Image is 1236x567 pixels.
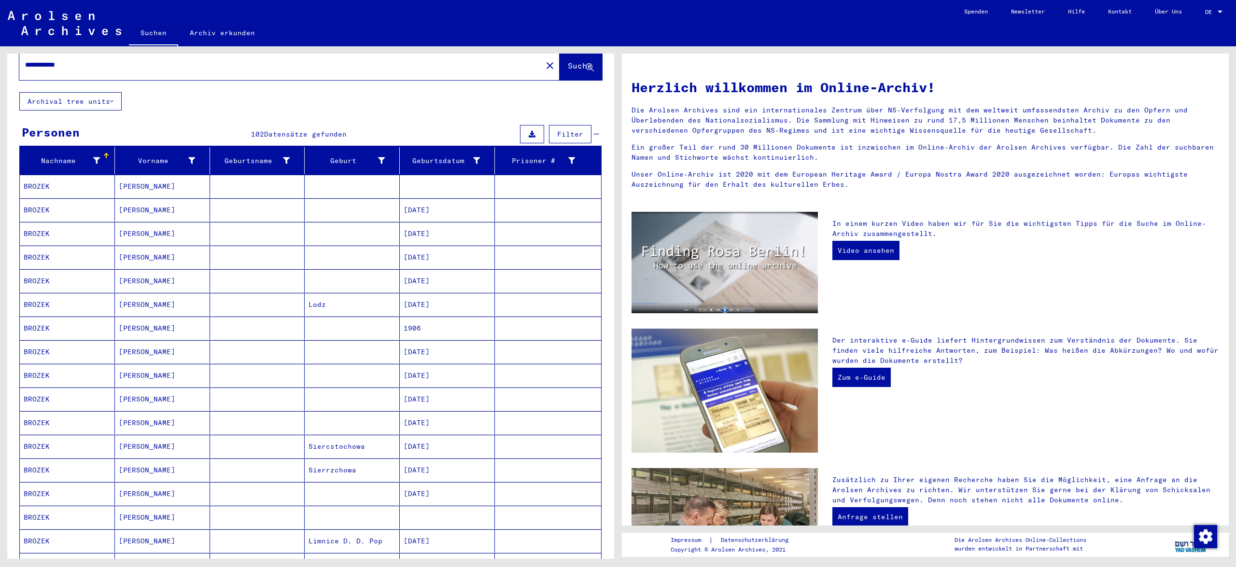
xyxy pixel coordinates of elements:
mat-cell: [DATE] [400,269,495,292]
mat-cell: [DATE] [400,529,495,553]
a: Archiv erkunden [178,21,267,44]
mat-cell: BROZEK [20,198,115,221]
img: yv_logo.png [1173,532,1209,556]
button: Filter [549,125,591,143]
h1: Herzlich willkommen im Online-Archiv! [632,77,1219,97]
p: Der interaktive e-Guide liefert Hintergrundwissen zum Verständnis der Dokumente. Sie finden viele... [832,335,1219,366]
mat-header-cell: Prisoner # [495,147,601,174]
mat-cell: [DATE] [400,246,495,269]
mat-cell: [PERSON_NAME] [115,222,210,245]
mat-cell: [DATE] [400,222,495,245]
div: Nachname [24,156,100,166]
mat-cell: [DATE] [400,364,495,387]
mat-cell: [PERSON_NAME] [115,364,210,387]
mat-cell: [DATE] [400,458,495,482]
mat-cell: BROZEK [20,340,115,363]
mat-cell: [PERSON_NAME] [115,387,210,411]
mat-header-cell: Geburtsname [210,147,305,174]
mat-cell: BROZEK [20,269,115,292]
mat-cell: BROZEK [20,246,115,269]
span: Filter [557,130,583,138]
div: Prisoner # [499,156,575,166]
mat-cell: BROZEK [20,317,115,340]
mat-cell: [PERSON_NAME] [115,340,210,363]
img: eguide.jpg [632,329,818,453]
a: Datenschutzerklärung [713,535,800,545]
mat-cell: [PERSON_NAME] [115,435,210,458]
span: Suche [568,61,592,70]
span: DE [1205,9,1216,15]
mat-cell: [PERSON_NAME] [115,458,210,482]
mat-cell: 1906 [400,317,495,340]
mat-cell: [DATE] [400,411,495,434]
mat-cell: BROZEK [20,482,115,505]
mat-cell: [PERSON_NAME] [115,411,210,434]
div: | [671,535,800,545]
mat-cell: [PERSON_NAME] [115,198,210,221]
mat-cell: BROZEK [20,506,115,529]
p: Die Arolsen Archives sind ein internationales Zentrum über NS-Verfolgung mit dem weltweit umfasse... [632,105,1219,136]
mat-cell: Sierrzchowa [305,458,400,482]
p: Die Arolsen Archives Online-Collections [955,536,1086,544]
mat-cell: Lodz [305,293,400,316]
div: Zustimmung ändern [1194,525,1217,548]
mat-cell: [DATE] [400,482,495,505]
mat-cell: BROZEK [20,293,115,316]
mat-cell: [DATE] [400,340,495,363]
a: Anfrage stellen [832,507,908,526]
mat-cell: BROZEK [20,435,115,458]
mat-cell: BROZEK [20,222,115,245]
button: Clear [540,55,560,75]
mat-cell: BROZEK [20,364,115,387]
mat-cell: BROZEK [20,458,115,482]
mat-cell: [DATE] [400,435,495,458]
mat-header-cell: Nachname [20,147,115,174]
mat-cell: Siercstochowa [305,435,400,458]
span: Datensätze gefunden [264,130,347,138]
div: Personen [22,124,80,141]
div: Geburt‏ [309,153,399,168]
mat-cell: Limnice D. D. Pop [305,529,400,553]
div: Prisoner # [499,153,590,168]
div: Geburtsname [214,156,290,166]
div: Geburt‏ [309,156,385,166]
div: Nachname [24,153,114,168]
mat-cell: [PERSON_NAME] [115,317,210,340]
mat-cell: [PERSON_NAME] [115,529,210,553]
a: Suchen [129,21,178,46]
mat-cell: [PERSON_NAME] [115,175,210,198]
img: video.jpg [632,212,818,313]
mat-header-cell: Vorname [115,147,210,174]
a: Impressum [671,535,709,545]
mat-cell: BROZEK [20,529,115,553]
p: wurden entwickelt in Partnerschaft mit [955,544,1086,553]
p: Ein großer Teil der rund 30 Millionen Dokumente ist inzwischen im Online-Archiv der Arolsen Archi... [632,142,1219,163]
div: Geburtsdatum [404,156,480,166]
div: Geburtsname [214,153,305,168]
img: Zustimmung ändern [1194,525,1217,548]
p: Zusätzlich zu Ihrer eigenen Recherche haben Sie die Möglichkeit, eine Anfrage an die Arolsen Arch... [832,475,1219,505]
mat-cell: [DATE] [400,387,495,411]
div: Geburtsdatum [404,153,494,168]
mat-cell: [PERSON_NAME] [115,246,210,269]
button: Suche [560,50,602,80]
p: Unser Online-Archiv ist 2020 mit dem European Heritage Award / Europa Nostra Award 2020 ausgezeic... [632,169,1219,190]
div: Vorname [119,153,210,168]
mat-icon: close [544,60,556,71]
mat-cell: [PERSON_NAME] [115,482,210,505]
span: 102 [251,130,264,138]
a: Video ansehen [832,241,899,260]
img: Arolsen_neg.svg [8,11,121,35]
mat-cell: BROZEK [20,411,115,434]
mat-cell: BROZEK [20,387,115,411]
mat-header-cell: Geburt‏ [305,147,400,174]
mat-cell: [PERSON_NAME] [115,293,210,316]
mat-cell: [DATE] [400,198,495,221]
p: Copyright © Arolsen Archives, 2021 [671,545,800,554]
mat-cell: [DATE] [400,293,495,316]
button: Archival tree units [19,92,122,111]
mat-cell: [PERSON_NAME] [115,269,210,292]
a: Zum e-Guide [832,368,891,387]
mat-cell: [PERSON_NAME] [115,506,210,529]
p: In einem kurzen Video haben wir für Sie die wichtigsten Tipps für die Suche im Online-Archiv zusa... [832,219,1219,239]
